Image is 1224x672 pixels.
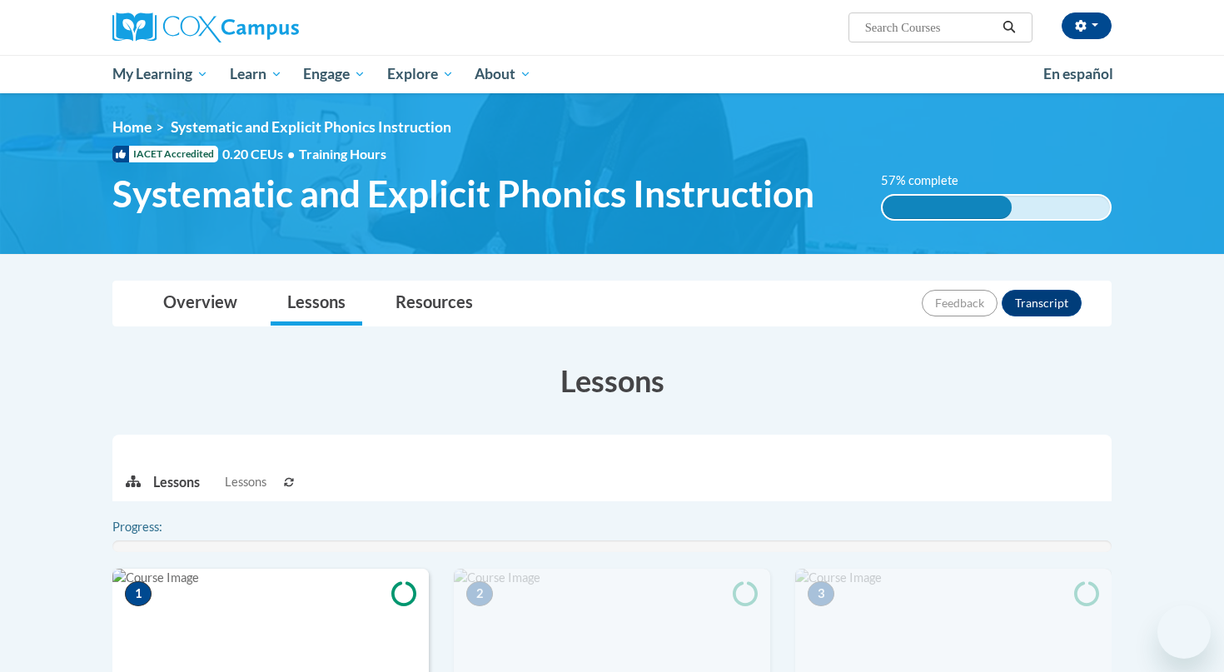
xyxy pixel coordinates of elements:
[112,518,208,536] label: Progress:
[112,172,814,216] span: Systematic and Explicit Phonics Instruction
[997,17,1022,37] button: Search
[883,196,1013,219] div: 57% complete
[125,581,152,606] span: 1
[466,581,493,606] span: 2
[171,118,451,136] span: Systematic and Explicit Phonics Instruction
[219,55,293,93] a: Learn
[922,290,998,316] button: Feedback
[1157,605,1211,659] iframe: Button to launch messaging window
[102,55,219,93] a: My Learning
[147,281,254,326] a: Overview
[112,64,208,84] span: My Learning
[808,581,834,606] span: 3
[112,360,1112,401] h3: Lessons
[299,146,386,162] span: Training Hours
[112,12,299,42] img: Cox Campus
[230,64,282,84] span: Learn
[881,172,977,190] label: 57% complete
[1032,57,1124,92] a: En español
[379,281,490,326] a: Resources
[863,17,997,37] input: Search Courses
[376,55,465,93] a: Explore
[475,64,531,84] span: About
[465,55,543,93] a: About
[1043,65,1113,82] span: En español
[1062,12,1112,39] button: Account Settings
[287,146,295,162] span: •
[87,55,1137,93] div: Main menu
[387,64,454,84] span: Explore
[1002,290,1082,316] button: Transcript
[112,118,152,136] a: Home
[153,473,200,491] p: Lessons
[222,145,299,163] span: 0.20 CEUs
[112,12,429,42] a: Cox Campus
[292,55,376,93] a: Engage
[271,281,362,326] a: Lessons
[112,146,218,162] span: IACET Accredited
[225,473,266,491] span: Lessons
[303,64,366,84] span: Engage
